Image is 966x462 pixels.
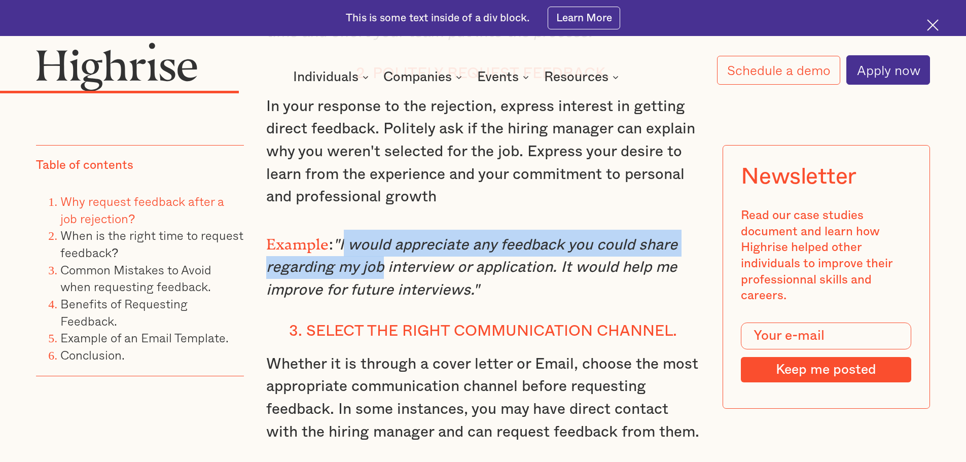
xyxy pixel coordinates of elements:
div: Read our case studies document and learn how Highrise helped other individuals to improve their p... [741,208,911,304]
div: Resources [544,71,609,83]
p: Whether it is through a cover letter or Email, choose the most appropriate communication channel ... [266,353,700,444]
div: Companies [383,71,452,83]
strong: Example [266,236,329,245]
input: Keep me posted [741,357,911,382]
img: Cross icon [927,19,939,31]
form: Modal Form [741,323,911,382]
img: Highrise logo [36,42,197,91]
a: Why request feedback after a job rejection? [60,192,224,228]
h4: 3. Select the right communication channel. [266,323,700,341]
div: Resources [544,71,622,83]
div: Individuals [293,71,359,83]
a: When is the right time to request feedback? [60,226,243,262]
div: Individuals [293,71,372,83]
a: Example of an Email Template. [60,328,229,347]
div: Table of contents [36,158,133,174]
em: "I would appreciate any feedback you could share regarding my job interview or application. It wo... [266,237,677,298]
p: In your response to the rejection, express interest in getting direct feedback. Politely ask if t... [266,95,700,208]
p: : [266,230,700,302]
a: Apply now [846,55,930,85]
a: Common Mistakes to Avoid when requesting feedback. [60,260,211,296]
div: Events [477,71,532,83]
a: Schedule a demo [717,56,841,85]
div: Companies [383,71,465,83]
input: Your e-mail [741,323,911,350]
a: Conclusion. [60,345,125,364]
a: Learn More [548,7,620,29]
a: Benefits of Requesting Feedback. [60,294,188,330]
div: Newsletter [741,163,856,190]
div: This is some text inside of a div block. [346,11,529,25]
div: Events [477,71,519,83]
